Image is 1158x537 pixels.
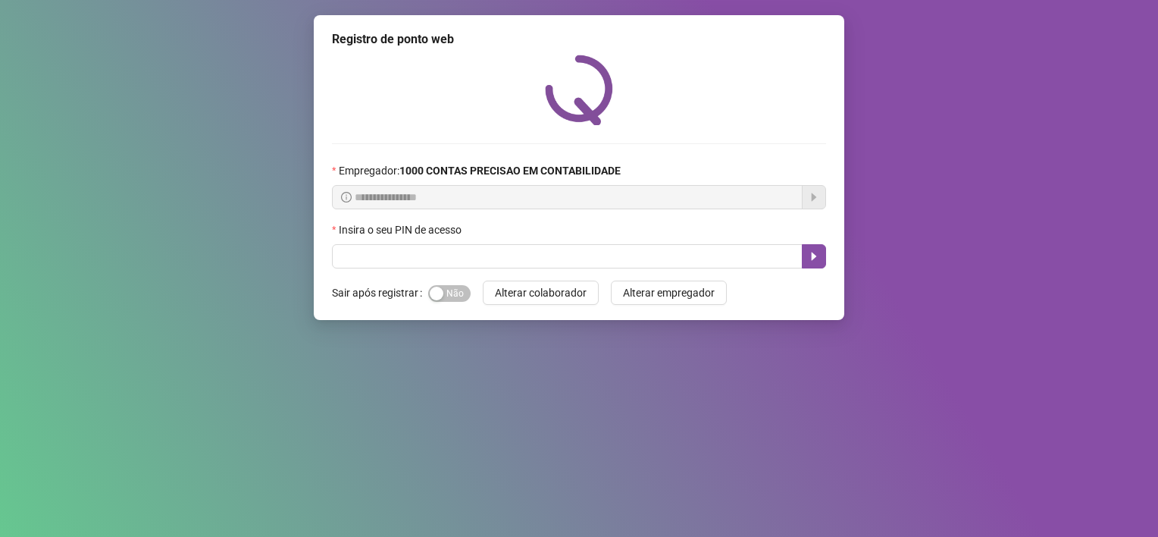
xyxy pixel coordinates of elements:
[399,165,621,177] strong: 1000 CONTAS PRECISAO EM CONTABILIDADE
[332,221,471,238] label: Insira o seu PIN de acesso
[332,30,826,49] div: Registro de ponto web
[623,284,715,301] span: Alterar empregador
[332,281,428,305] label: Sair após registrar
[341,192,352,203] span: info-circle
[339,162,621,179] span: Empregador :
[808,250,820,262] span: caret-right
[483,281,599,305] button: Alterar colaborador
[611,281,727,305] button: Alterar empregador
[545,55,613,125] img: QRPoint
[495,284,587,301] span: Alterar colaborador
